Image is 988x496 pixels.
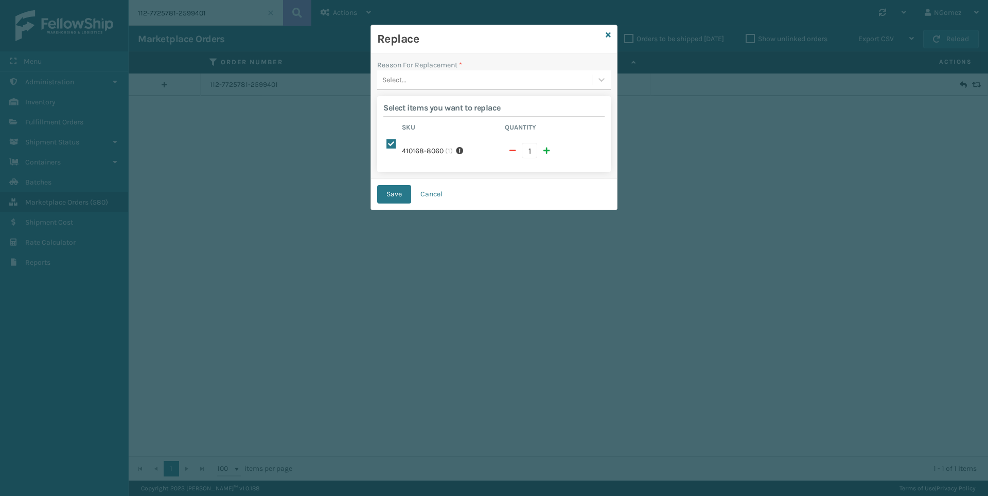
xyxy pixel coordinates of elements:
span: ( 1 ) [445,145,453,156]
label: Reason For Replacement [377,60,462,70]
th: Sku [399,123,502,135]
button: Cancel [411,185,452,204]
h2: Select items you want to replace [383,102,605,113]
button: Save [377,185,411,204]
label: 410168-8060 [402,145,444,156]
h3: Replace [377,31,602,47]
div: Select... [382,75,407,85]
th: Quantity [502,123,605,135]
